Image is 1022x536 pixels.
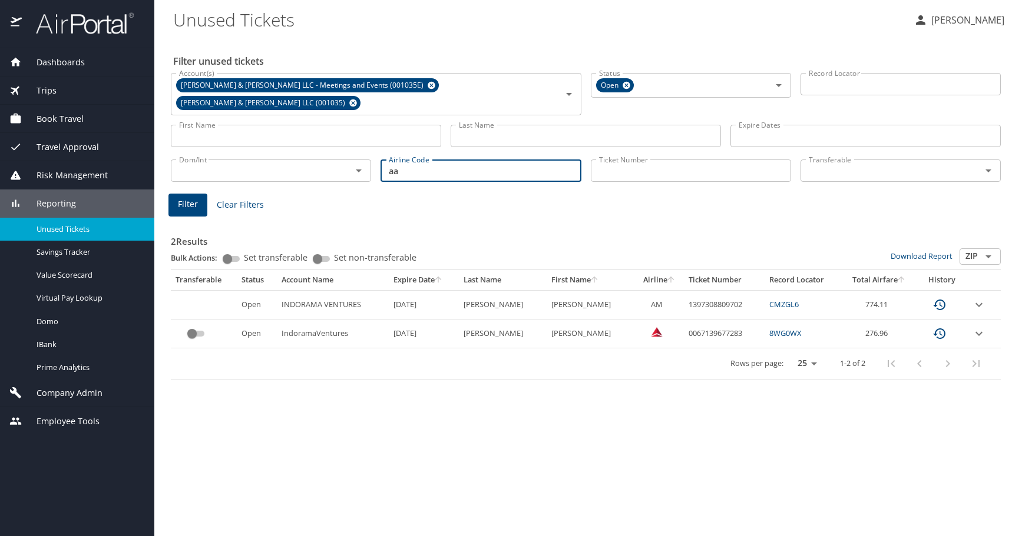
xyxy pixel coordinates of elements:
table: custom pagination table [171,270,1001,379]
th: Record Locator [765,270,841,290]
p: Bulk Actions: [171,252,227,263]
button: Clear Filters [212,194,269,216]
span: Book Travel [22,112,84,125]
span: Trips [22,84,57,97]
button: [PERSON_NAME] [909,9,1009,31]
p: [PERSON_NAME] [928,13,1004,27]
td: 276.96 [841,319,917,348]
button: sort [591,277,599,284]
span: Clear Filters [217,198,264,212]
div: Open [596,78,634,92]
th: Ticket Number [684,270,765,290]
span: Reporting [22,197,76,210]
th: Airline [634,270,684,290]
span: Set non-transferable [334,254,416,262]
span: Open [596,79,626,92]
span: Value Scorecard [37,269,140,281]
th: History [917,270,967,290]
td: Open [237,290,277,319]
span: Prime Analytics [37,362,140,373]
div: [PERSON_NAME] & [PERSON_NAME] LLC (001035) [176,96,360,110]
td: 1397308809702 [684,290,765,319]
td: [PERSON_NAME] [459,319,547,348]
img: Delta Airlines [651,326,663,338]
div: [PERSON_NAME] & [PERSON_NAME] LLC - Meetings and Events (001035E) [176,78,439,92]
th: Last Name [459,270,547,290]
td: IndoramaVentures [277,319,389,348]
th: First Name [547,270,634,290]
span: IBank [37,339,140,350]
th: Expire Date [389,270,459,290]
span: AM [651,299,663,309]
td: 774.11 [841,290,917,319]
span: Dashboards [22,56,85,69]
td: 0067139677283 [684,319,765,348]
span: Unused Tickets [37,224,140,235]
button: Open [980,248,997,265]
span: Set transferable [244,254,307,262]
span: Filter [178,197,198,212]
span: Travel Approval [22,141,99,154]
button: Open [561,86,577,102]
th: Account Name [277,270,389,290]
button: sort [435,277,443,284]
a: 8WG0WX [769,328,801,338]
td: [PERSON_NAME] [547,290,634,319]
td: Open [237,319,277,348]
p: Rows per page: [730,359,783,367]
p: 1-2 of 2 [840,359,865,367]
button: Open [770,77,787,94]
a: CMZGL6 [769,299,799,309]
span: Risk Management [22,169,108,182]
span: Domo [37,316,140,327]
button: Open [980,162,997,179]
span: [PERSON_NAME] & [PERSON_NAME] LLC - Meetings and Events (001035E) [176,79,431,92]
button: expand row [972,327,986,341]
th: Total Airfare [841,270,917,290]
button: sort [667,277,676,284]
span: Savings Tracker [37,247,140,258]
td: [PERSON_NAME] [547,319,634,348]
button: Open [350,162,367,179]
button: sort [898,277,906,284]
a: Download Report [891,251,952,261]
td: [DATE] [389,319,459,348]
select: rows per page [788,355,821,372]
span: Employee Tools [22,415,100,428]
span: Virtual Pay Lookup [37,292,140,304]
h3: 2 Results [171,228,1001,248]
h2: Filter unused tickets [173,52,1003,71]
img: airportal-logo.png [23,12,134,35]
td: [DATE] [389,290,459,319]
div: Transferable [176,275,232,285]
span: [PERSON_NAME] & [PERSON_NAME] LLC (001035) [176,97,352,109]
td: INDORAMA VENTURES [277,290,389,319]
button: Filter [168,194,207,217]
img: icon-airportal.png [11,12,23,35]
h1: Unused Tickets [173,1,904,38]
span: Company Admin [22,387,102,399]
th: Status [237,270,277,290]
td: [PERSON_NAME] [459,290,547,319]
button: expand row [972,298,986,312]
